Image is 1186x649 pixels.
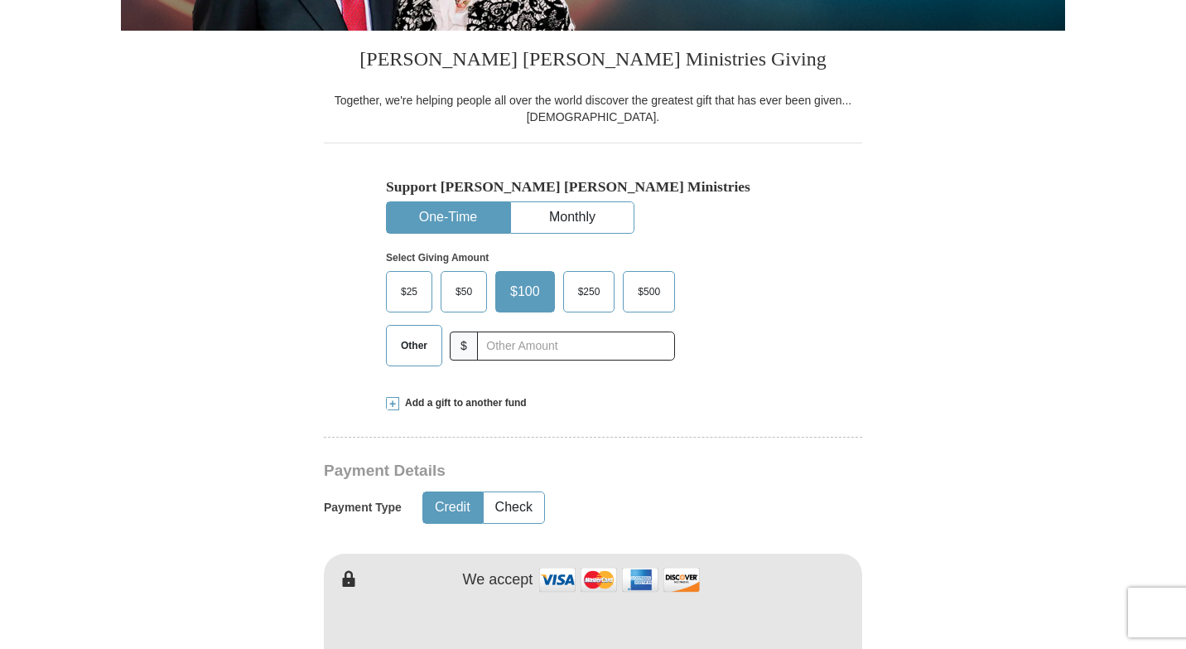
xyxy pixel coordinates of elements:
[463,571,533,589] h4: We accept
[386,252,489,264] strong: Select Giving Amount
[537,562,702,598] img: credit cards accepted
[502,279,548,304] span: $100
[393,279,426,304] span: $25
[324,462,746,481] h3: Payment Details
[324,31,862,92] h3: [PERSON_NAME] [PERSON_NAME] Ministries Giving
[570,279,609,304] span: $250
[387,202,509,233] button: One-Time
[324,92,862,125] div: Together, we're helping people all over the world discover the greatest gift that has ever been g...
[450,332,478,361] span: $
[484,492,544,523] button: Check
[477,332,675,361] input: Other Amount
[511,202,634,233] button: Monthly
[629,279,668,304] span: $500
[324,501,402,515] h5: Payment Type
[423,492,482,523] button: Credit
[447,279,480,304] span: $50
[399,396,527,410] span: Add a gift to another fund
[386,178,800,196] h5: Support [PERSON_NAME] [PERSON_NAME] Ministries
[393,333,436,358] span: Other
